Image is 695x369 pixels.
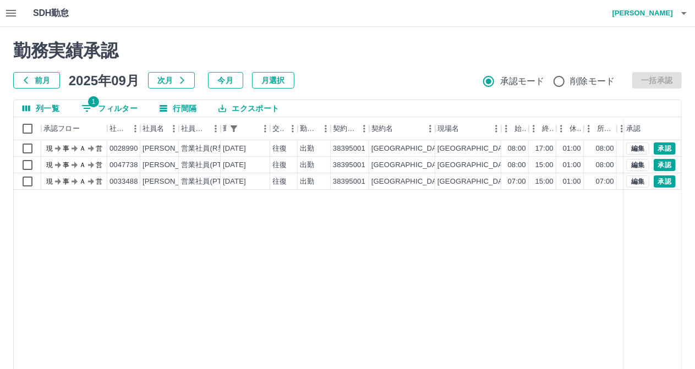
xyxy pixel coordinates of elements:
div: 営業社員(PT契約) [181,177,239,187]
div: 08:00 [596,160,614,170]
button: メニュー [166,120,182,137]
span: 承認モード [500,75,545,88]
button: メニュー [488,120,505,137]
div: 08:00 [508,144,526,154]
div: 承認 [626,117,641,140]
div: 社員名 [143,117,164,140]
div: 承認フロー [41,117,107,140]
div: 休憩 [570,117,582,140]
div: 承認フロー [43,117,80,140]
div: 承認 [624,117,681,140]
div: [GEOGRAPHIC_DATA] [371,160,447,170]
button: 今月 [208,72,243,89]
div: 07:00 [596,177,614,187]
div: [GEOGRAPHIC_DATA] [371,144,447,154]
div: 契約名 [371,117,393,140]
button: 月選択 [252,72,294,89]
div: 01:00 [563,177,581,187]
button: エクスポート [210,100,288,117]
div: [DATE] [223,177,246,187]
div: 38395001 [333,144,365,154]
div: 08:00 [596,144,614,154]
button: フィルター表示 [73,100,146,117]
div: 現場名 [437,117,459,140]
button: メニュー [207,120,224,137]
div: 07:00 [508,177,526,187]
div: [GEOGRAPHIC_DATA]障害者休養ホーム[GEOGRAPHIC_DATA] [437,144,647,154]
button: 次月 [148,72,195,89]
button: 承認 [654,159,676,171]
div: 勤務区分 [298,117,331,140]
button: 編集 [626,159,649,171]
div: 始業 [501,117,529,140]
text: 営 [96,161,102,169]
div: 終業 [542,117,554,140]
div: 休憩 [556,117,584,140]
text: 事 [63,178,69,185]
div: 往復 [272,144,287,154]
div: 交通費 [270,117,298,140]
text: 営 [96,178,102,185]
div: 17:00 [535,144,554,154]
div: 契約名 [369,117,435,140]
div: 15:00 [535,160,554,170]
div: 所定開始 [597,117,615,140]
div: 1件のフィルターを適用中 [226,121,242,136]
div: 0033488 [110,177,138,187]
text: Ａ [79,178,86,185]
div: 38395001 [333,160,365,170]
div: 08:00 [508,160,526,170]
div: 出勤 [300,144,314,154]
span: 1 [88,96,99,107]
text: Ａ [79,145,86,152]
text: 現 [46,178,53,185]
div: 現場名 [435,117,501,140]
div: 15:00 [535,177,554,187]
div: [PERSON_NAME] [143,177,203,187]
div: 営業社員(PT契約) [181,160,239,170]
h2: 勤務実績承認 [13,40,682,61]
div: 0047738 [110,160,138,170]
button: メニュー [356,120,373,137]
span: 削除モード [571,75,615,88]
button: 承認 [654,142,676,155]
div: [GEOGRAPHIC_DATA]障害者休養ホーム[GEOGRAPHIC_DATA] [437,177,647,187]
button: 行間隔 [151,100,205,117]
button: メニュー [127,120,144,137]
button: メニュー [257,120,273,137]
div: [GEOGRAPHIC_DATA]障害者休養ホーム[GEOGRAPHIC_DATA] [437,160,647,170]
text: 事 [63,145,69,152]
h5: 2025年09月 [69,72,139,89]
div: 0028990 [110,144,138,154]
div: 社員区分 [179,117,221,140]
button: 編集 [626,175,649,188]
text: 現 [46,161,53,169]
button: ソート [242,121,257,136]
text: 事 [63,161,69,169]
div: 01:00 [563,144,581,154]
div: [DATE] [223,160,246,170]
div: 出勤 [300,160,314,170]
text: 現 [46,145,53,152]
text: 営 [96,145,102,152]
div: 出勤 [300,177,314,187]
button: 編集 [626,142,649,155]
button: 列選択 [14,100,68,117]
div: 01:00 [563,160,581,170]
div: 社員番号 [107,117,140,140]
div: [PERSON_NAME] [143,160,203,170]
div: 社員区分 [181,117,207,140]
div: [GEOGRAPHIC_DATA] [371,177,447,187]
div: 契約コード [333,117,356,140]
div: 営業社員(R契約) [181,144,234,154]
button: メニュー [422,120,439,137]
div: 終業 [529,117,556,140]
button: 前月 [13,72,60,89]
button: メニュー [318,120,334,137]
div: 往復 [272,160,287,170]
button: 承認 [654,175,676,188]
div: 往復 [272,177,287,187]
div: 社員名 [140,117,179,140]
div: 38395001 [333,177,365,187]
button: メニュー [284,120,301,137]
